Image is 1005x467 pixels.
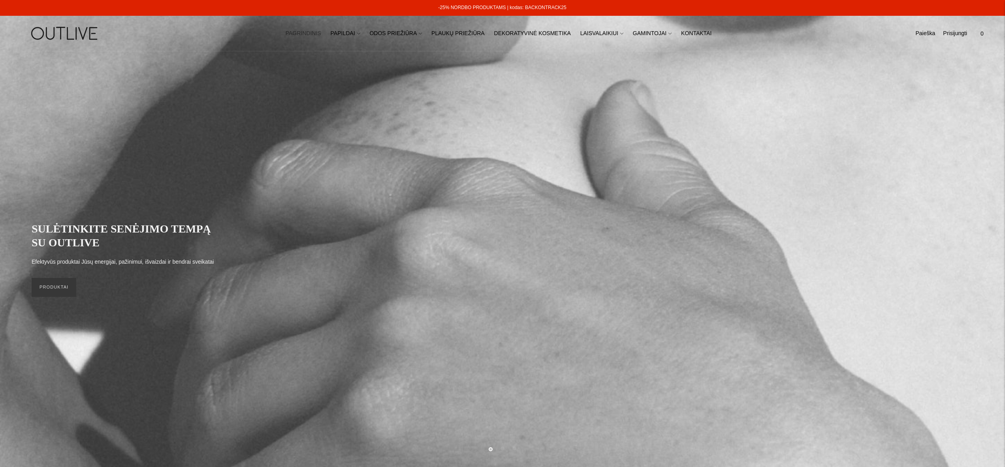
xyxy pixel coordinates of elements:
[681,25,711,42] a: KONTAKTAI
[369,25,422,42] a: ODOS PRIEŽIŪRA
[32,278,76,297] a: PRODUKTAI
[286,25,321,42] a: PAGRINDINIS
[32,257,214,267] p: Efektyvūs produktai Jūsų energijai, pažinimui, išvaizdai ir bendrai sveikatai
[633,25,672,42] a: GAMINTOJAI
[32,222,221,249] h2: SULĖTINKITE SENĖJIMO TEMPĄ SU OUTLIVE
[489,447,493,451] button: Move carousel to slide 1
[431,25,485,42] a: PLAUKŲ PRIEŽIŪRA
[494,25,571,42] a: DEKORATYVINĖ KOSMETIKA
[501,446,504,450] button: Move carousel to slide 2
[512,446,516,450] button: Move carousel to slide 3
[580,25,623,42] a: LAISVALAIKIUI
[977,28,988,39] span: 0
[915,25,935,42] a: Paieška
[331,25,360,42] a: PAPILDAI
[943,25,967,42] a: Prisijungti
[16,20,115,47] img: OUTLIVE
[438,5,566,10] a: -25% NORDBO PRODUKTAMS | kodas: BACKONTRACK25
[975,25,989,42] a: 0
